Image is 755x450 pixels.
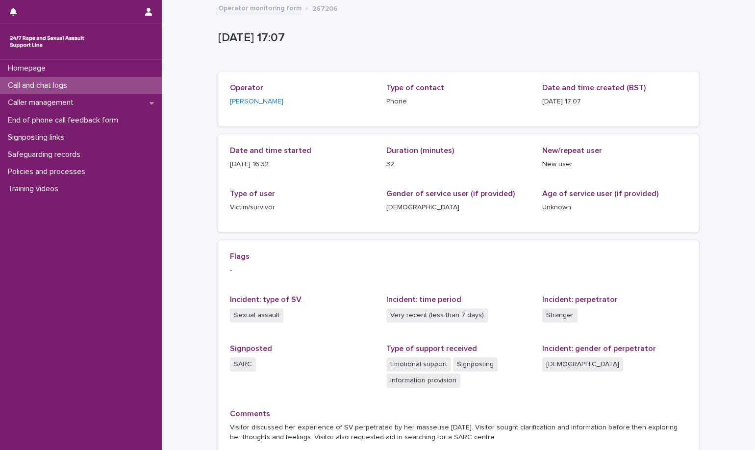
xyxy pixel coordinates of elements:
[230,357,256,372] span: SARC
[4,184,66,194] p: Training videos
[230,308,283,323] span: Sexual assault
[453,357,498,372] span: Signposting
[230,252,250,260] span: Flags
[230,410,270,418] span: Comments
[4,167,93,176] p: Policies and processes
[230,97,283,107] a: [PERSON_NAME]
[542,345,656,352] span: Incident: gender of perpetrator
[542,296,618,303] span: Incident: perpetrator
[230,159,375,170] p: [DATE] 16:32
[386,296,461,303] span: Incident: time period
[218,31,695,45] p: [DATE] 17:07
[542,97,687,107] p: [DATE] 17:07
[8,32,86,51] img: rhQMoQhaT3yELyF149Cw
[312,2,338,13] p: 267206
[4,81,75,90] p: Call and chat logs
[230,147,311,154] span: Date and time started
[4,116,126,125] p: End of phone call feedback form
[230,423,687,443] p: Visitor discussed her experience of SV perpetrated by her masseuse [DATE]. Visitor sought clarifi...
[542,190,658,198] span: Age of service user (if provided)
[386,202,531,213] p: [DEMOGRAPHIC_DATA]
[386,357,451,372] span: Emotional support
[4,133,72,142] p: Signposting links
[542,202,687,213] p: Unknown
[386,84,444,92] span: Type of contact
[542,159,687,170] p: New user
[386,308,488,323] span: Very recent (less than 7 days)
[386,374,460,388] span: Information provision
[542,147,602,154] span: New/repeat user
[230,202,375,213] p: Victim/survivor
[542,84,646,92] span: Date and time created (BST)
[4,64,53,73] p: Homepage
[4,98,81,107] p: Caller management
[386,97,531,107] p: Phone
[230,84,263,92] span: Operator
[218,2,302,13] a: Operator monitoring form
[386,190,515,198] span: Gender of service user (if provided)
[4,150,88,159] p: Safeguarding records
[230,265,687,275] p: -
[386,159,531,170] p: 32
[230,190,275,198] span: Type of user
[542,357,623,372] span: [DEMOGRAPHIC_DATA]
[386,345,477,352] span: Type of support received
[542,308,578,323] span: Stranger
[386,147,454,154] span: Duration (minutes)
[230,345,272,352] span: Signposted
[230,296,302,303] span: Incident: type of SV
